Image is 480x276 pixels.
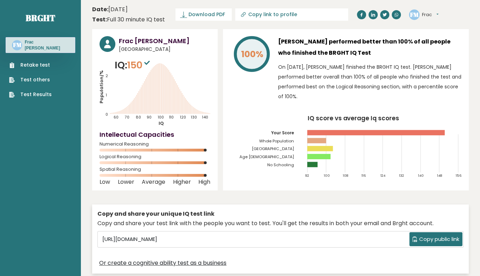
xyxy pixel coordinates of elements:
[105,112,108,117] tspan: 0
[173,181,191,183] span: Higher
[343,173,348,178] tspan: 108
[409,232,462,246] button: Copy public link
[119,36,210,46] h3: Frac [PERSON_NAME]
[278,36,461,59] h3: [PERSON_NAME] performed better than 100% of all people who finished the BRGHT IQ Test
[418,173,424,178] tspan: 140
[399,173,404,178] tspan: 132
[118,181,134,183] span: Lower
[252,146,294,152] tspan: [GEOGRAPHIC_DATA]
[97,219,463,228] div: Copy and share your test link with the people you want to test. You'll get the results in both yo...
[259,138,294,144] tspan: Whole Population
[158,115,164,120] tspan: 100
[26,12,55,23] a: Brght
[100,168,210,171] span: Spatial Reasoning
[241,48,263,60] tspan: 100%
[169,115,174,120] tspan: 110
[324,173,330,178] tspan: 100
[99,259,226,267] a: Or create a cognitive ability test as a business
[180,115,186,120] tspan: 120
[410,10,419,18] text: FM
[419,235,459,243] span: Copy public link
[100,143,210,146] span: Numerical Reasoning
[136,115,141,120] tspan: 80
[422,11,439,18] button: Frac
[188,11,225,18] span: Download PDF
[115,58,152,72] p: IQ:
[97,210,463,218] div: Copy and share your unique IQ test link
[105,73,108,79] tspan: 2
[98,70,105,103] tspan: Population/%
[92,5,108,13] b: Date:
[92,15,107,23] b: Test:
[92,15,165,24] div: Full 30 minute IQ test
[271,130,294,136] tspan: Your Score
[175,8,232,21] a: Download PDF
[119,46,210,53] span: [GEOGRAPHIC_DATA]
[305,173,309,178] tspan: 92
[159,120,164,127] tspan: IQ
[9,76,52,83] a: Test others
[147,115,152,120] tspan: 90
[100,155,210,158] span: Logical Reasoning
[92,5,128,14] time: [DATE]
[25,39,69,51] h3: Frac [PERSON_NAME]
[278,62,461,101] p: On [DATE], [PERSON_NAME] finished the BRGHT IQ test. [PERSON_NAME] performed better overall than ...
[362,173,366,178] tspan: 116
[100,130,210,139] h4: Intellectual Capacities
[380,173,385,178] tspan: 124
[198,181,210,183] span: High
[124,115,129,120] tspan: 70
[9,91,52,98] a: Test Results
[456,173,462,178] tspan: 156
[142,181,165,183] span: Average
[308,114,399,122] tspan: IQ score vs average Iq scores
[105,93,107,98] tspan: 1
[268,162,294,168] tspan: No Schooling
[9,61,52,69] a: Retake test
[13,41,21,49] text: FM
[191,115,197,120] tspan: 130
[100,181,110,183] span: Low
[114,115,119,120] tspan: 60
[239,154,294,160] tspan: Age [DEMOGRAPHIC_DATA]
[127,59,152,72] span: 150
[202,115,208,120] tspan: 140
[437,173,442,178] tspan: 148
